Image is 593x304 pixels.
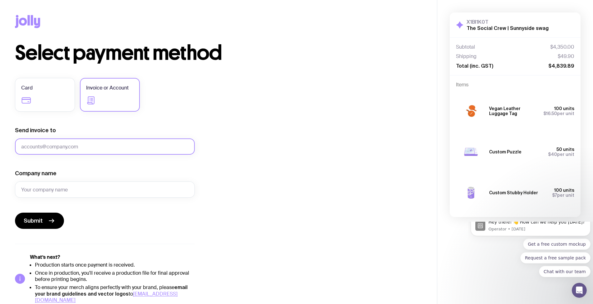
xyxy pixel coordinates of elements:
[456,53,477,60] span: Shipping
[548,152,574,157] span: per unit
[24,217,43,224] span: Submit
[15,213,64,229] button: Submit
[71,44,122,55] button: Quick reply: Chat with our team
[456,63,493,69] span: Total (inc. GST)
[554,106,574,111] span: 100 units
[15,181,195,198] input: Your company name
[21,84,33,92] span: Card
[35,284,195,303] li: To ensure your merch aligns perfectly with your brand, please to
[489,190,538,195] h3: Custom Stubby Holder
[52,31,122,42] button: Quick reply: Request a free sample pack
[15,138,195,155] input: accounts@company.com
[548,63,574,69] span: $4,839.89
[15,127,56,134] label: Send invoice to
[467,19,549,25] h3: X1BI1K0T
[543,111,574,116] span: per unit
[552,193,557,198] span: $7
[558,53,574,60] span: $49.90
[550,44,574,50] span: $4,350.00
[489,106,538,116] h3: Vegan Leather Luggage Tag
[35,270,195,282] li: Once in production, you'll receive a production file for final approval before printing begins.
[456,44,475,50] span: Subtotal
[467,25,549,31] h2: The Social Crew | Sunnyside swag
[554,188,574,193] span: 100 units
[572,283,587,298] iframe: Intercom live chat
[20,5,118,10] p: Message from Operator, sent 6d ago
[30,254,195,260] h5: What’s next?
[55,17,122,28] button: Quick reply: Get a free custom mockup
[86,84,129,92] span: Invoice or Account
[543,111,557,116] span: $16.50
[552,193,574,198] span: per unit
[489,149,522,154] h3: Custom Puzzle
[468,222,593,301] iframe: Intercom notifications message
[15,43,422,63] h1: Select payment method
[15,170,56,177] label: Company name
[35,262,195,268] li: Production starts once payment is received.
[456,82,574,88] h4: Items
[35,291,178,303] a: [EMAIL_ADDRESS][DOMAIN_NAME]
[548,152,557,157] span: $40
[2,17,122,55] div: Quick reply options
[556,147,574,152] span: 50 units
